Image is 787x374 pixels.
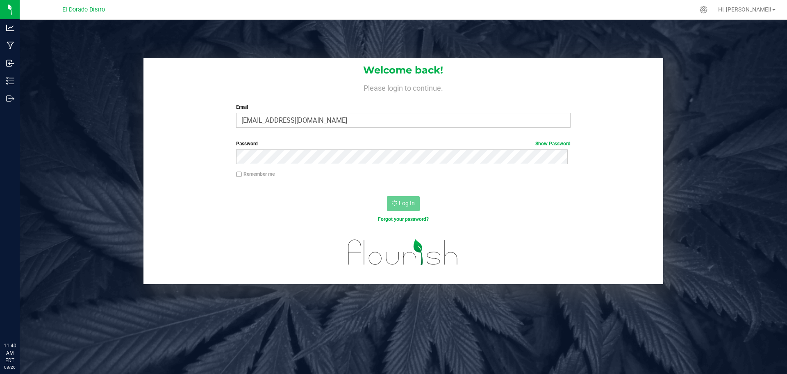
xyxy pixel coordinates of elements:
[718,6,771,13] span: Hi, [PERSON_NAME]!
[6,24,14,32] inline-svg: Analytics
[236,172,242,177] input: Remember me
[6,41,14,50] inline-svg: Manufacturing
[236,141,258,147] span: Password
[236,103,570,111] label: Email
[6,77,14,85] inline-svg: Inventory
[236,170,275,178] label: Remember me
[62,6,105,13] span: El Dorado Distro
[338,232,468,273] img: flourish_logo.svg
[6,94,14,103] inline-svg: Outbound
[143,82,663,92] h4: Please login to continue.
[378,216,429,222] a: Forgot your password?
[535,141,571,147] a: Show Password
[4,364,16,370] p: 08/26
[387,196,420,211] button: Log In
[6,59,14,67] inline-svg: Inbound
[4,342,16,364] p: 11:40 AM EDT
[143,65,663,76] h1: Welcome back!
[399,200,415,207] span: Log In
[698,6,709,14] div: Manage settings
